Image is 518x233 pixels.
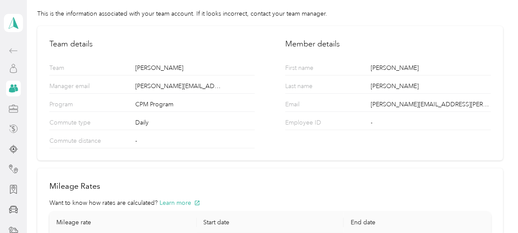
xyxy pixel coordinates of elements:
[160,198,200,207] button: Learn more
[469,184,518,233] iframe: Everlance-gr Chat Button Frame
[285,82,352,93] p: Last name
[49,136,116,148] p: Commute distance
[285,118,352,130] p: Employee ID
[285,63,352,75] p: First name
[37,9,503,18] div: This is the information associated with your team account. If it looks incorrect, contact your te...
[285,38,491,50] h2: Member details
[135,136,255,148] div: -
[49,180,491,192] h2: Mileage Rates
[49,82,116,93] p: Manager email
[135,82,225,91] span: [PERSON_NAME][EMAIL_ADDRESS][PERSON_NAME][DOMAIN_NAME]
[371,63,491,75] div: [PERSON_NAME]
[49,38,255,50] h2: Team details
[49,118,116,130] p: Commute type
[135,63,255,75] div: [PERSON_NAME]
[135,100,255,112] div: CPM Program
[49,198,491,207] div: Want to know how rates are calculated?
[371,100,491,112] div: [PERSON_NAME][EMAIL_ADDRESS][PERSON_NAME][DOMAIN_NAME]
[371,82,491,93] div: [PERSON_NAME]
[49,100,116,112] p: Program
[285,100,352,112] p: Email
[371,118,491,130] div: -
[135,118,255,130] div: Daily
[49,63,116,75] p: Team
